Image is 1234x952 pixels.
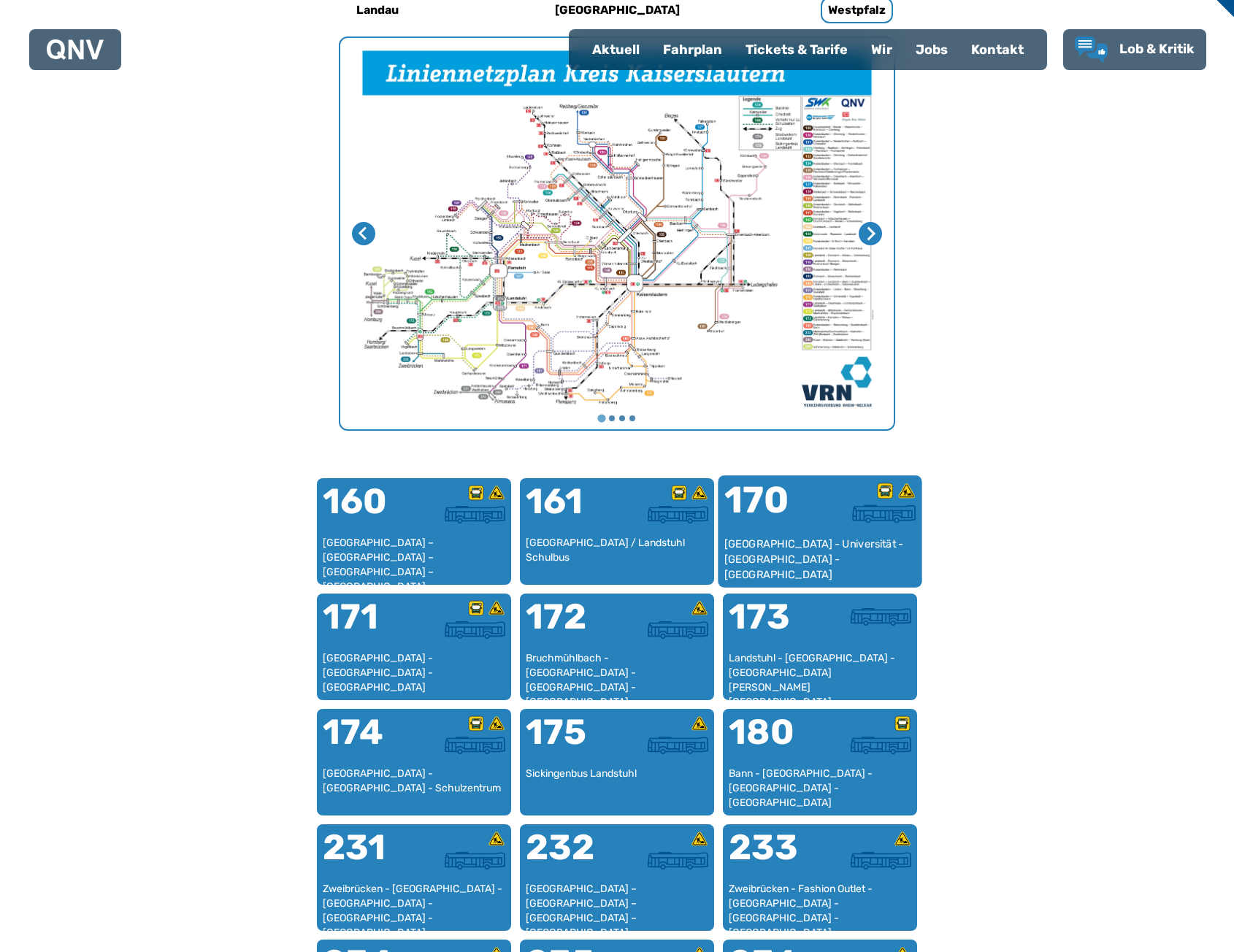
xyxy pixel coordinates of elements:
div: [GEOGRAPHIC_DATA] - Universität - [GEOGRAPHIC_DATA] - [GEOGRAPHIC_DATA] [724,537,916,581]
img: Überlandbus [648,621,708,639]
button: Nächste Seite [859,222,882,245]
div: 174 [323,715,414,767]
img: Überlandbus [445,621,505,639]
a: Fahrplan [651,31,734,69]
img: Überlandbus [851,852,911,870]
a: Wir [859,31,904,69]
div: Zweibrücken - [GEOGRAPHIC_DATA] - [GEOGRAPHIC_DATA] - [GEOGRAPHIC_DATA] - [GEOGRAPHIC_DATA] - [GE... [323,882,505,925]
div: 175 [526,715,617,767]
div: [GEOGRAPHIC_DATA] – [GEOGRAPHIC_DATA] – [GEOGRAPHIC_DATA] – [GEOGRAPHIC_DATA] – [GEOGRAPHIC_DATA]... [323,536,505,579]
img: Überlandbus [648,852,708,870]
a: Lob & Kritik [1075,37,1195,63]
img: Überlandbus [648,506,708,523]
a: Kontakt [959,31,1035,69]
div: 170 [724,482,820,537]
ul: Wählen Sie eine Seite zum Anzeigen [340,413,894,423]
div: 171 [323,599,414,652]
div: 231 [323,830,414,883]
li: 1 von 4 [340,38,894,429]
div: 180 [729,715,820,767]
div: [GEOGRAPHIC_DATA] / Landstuhl Schulbus [526,536,708,579]
div: My Favorite Images [340,38,894,429]
div: 160 [323,484,414,537]
div: Bruchmühlbach - [GEOGRAPHIC_DATA] - [GEOGRAPHIC_DATA] - [GEOGRAPHIC_DATA] - [GEOGRAPHIC_DATA] [526,651,708,694]
img: Überlandbus [445,852,505,870]
div: [GEOGRAPHIC_DATA] - [GEOGRAPHIC_DATA] - Schulzentrum [323,767,505,810]
div: 232 [526,830,617,883]
a: Tickets & Tarife [734,31,859,69]
button: Gehe zu Seite 3 [619,415,625,421]
button: Letzte Seite [352,222,375,245]
span: Lob & Kritik [1119,41,1195,57]
img: Überlandbus [851,737,911,754]
img: Netzpläne Westpfalz Seite 1 von 4 [340,38,894,429]
a: Aktuell [580,31,651,69]
button: Gehe zu Seite 4 [629,415,635,421]
div: 161 [526,484,617,537]
img: QNV Logo [47,39,104,60]
a: QNV Logo [47,35,104,64]
div: [GEOGRAPHIC_DATA] – [GEOGRAPHIC_DATA] – [GEOGRAPHIC_DATA] – [GEOGRAPHIC_DATA] – [GEOGRAPHIC_DATA] [526,882,708,925]
div: Sickingenbus Landstuhl [526,767,708,810]
img: Überlandbus [445,506,505,523]
div: 172 [526,599,617,652]
div: 173 [729,599,820,652]
button: Gehe zu Seite 1 [597,415,605,423]
div: Landstuhl - [GEOGRAPHIC_DATA] - [GEOGRAPHIC_DATA][PERSON_NAME][GEOGRAPHIC_DATA] [729,651,911,694]
img: Überlandbus [852,504,916,523]
div: [GEOGRAPHIC_DATA] - [GEOGRAPHIC_DATA] - [GEOGRAPHIC_DATA] [323,651,505,694]
a: Jobs [904,31,959,69]
img: Überlandbus [445,737,505,754]
img: Überlandbus [648,737,708,754]
div: Bann - [GEOGRAPHIC_DATA] - [GEOGRAPHIC_DATA] - [GEOGRAPHIC_DATA] [729,767,911,810]
img: Überlandbus [851,608,911,626]
div: 233 [729,830,820,883]
button: Gehe zu Seite 2 [609,415,615,421]
div: Zweibrücken - Fashion Outlet - [GEOGRAPHIC_DATA] - [GEOGRAPHIC_DATA] - [GEOGRAPHIC_DATA] [729,882,911,925]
